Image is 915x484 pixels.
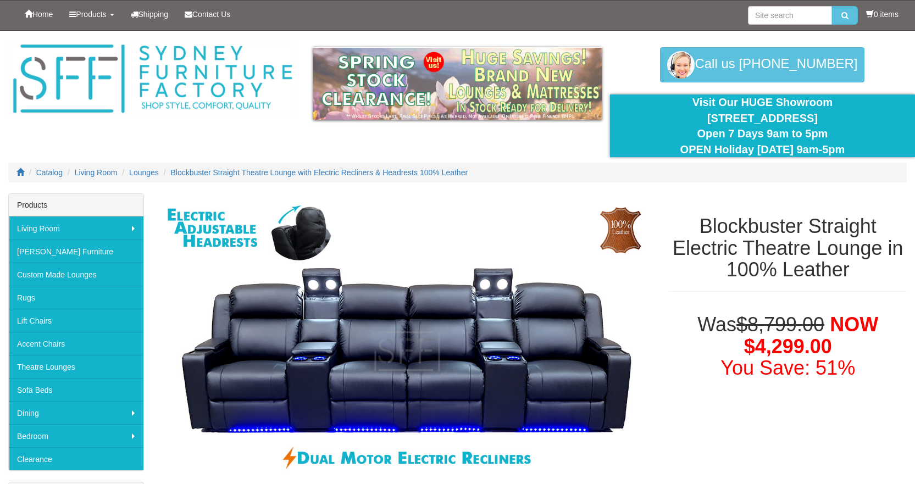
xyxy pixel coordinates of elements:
[75,168,118,177] a: Living Room
[313,47,602,120] img: spring-sale.gif
[9,309,143,332] a: Lift Chairs
[9,447,143,470] a: Clearance
[32,10,53,19] span: Home
[9,240,143,263] a: [PERSON_NAME] Furniture
[9,401,143,424] a: Dining
[171,168,468,177] a: Blockbuster Straight Theatre Lounge with Electric Recliners & Headrests 100% Leather
[123,1,177,28] a: Shipping
[866,9,899,20] li: 0 items
[744,313,878,358] span: NOW $4,299.00
[16,1,61,28] a: Home
[9,263,143,286] a: Custom Made Lounges
[618,94,907,157] div: Visit Our HUGE Showroom [STREET_ADDRESS] Open 7 Days 9am to 5pm OPEN Holiday [DATE] 9am-5pm
[192,10,230,19] span: Contact Us
[9,286,143,309] a: Rugs
[720,357,855,379] font: You Save: 51%
[669,215,907,281] h1: Blockbuster Straight Electric Theatre Lounge in 100% Leather
[9,378,143,401] a: Sofa Beds
[9,216,143,240] a: Living Room
[61,1,122,28] a: Products
[36,168,63,177] a: Catalog
[129,168,159,177] a: Lounges
[9,424,143,447] a: Bedroom
[736,313,824,336] del: $8,799.00
[9,332,143,355] a: Accent Chairs
[9,355,143,378] a: Theatre Lounges
[138,10,169,19] span: Shipping
[8,42,297,116] img: Sydney Furniture Factory
[669,314,907,379] h1: Was
[76,10,106,19] span: Products
[176,1,239,28] a: Contact Us
[748,6,832,25] input: Site search
[9,194,143,216] div: Products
